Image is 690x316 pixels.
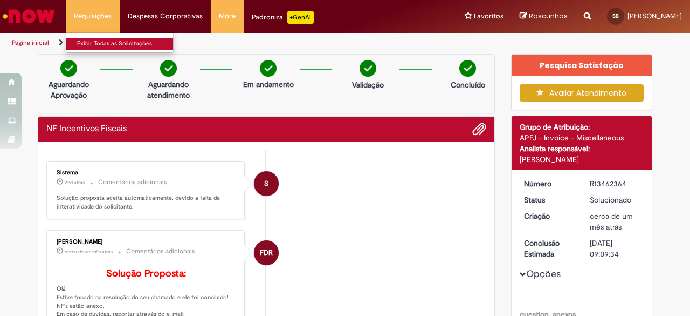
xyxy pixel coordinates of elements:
[590,211,633,232] time: 29/08/2025 13:21:12
[57,194,236,211] p: Solução proposta aceita automaticamente, devido a falta de interatividade do solicitante.
[160,60,177,77] img: check-circle-green.png
[516,238,582,259] dt: Conclusão Estimada
[66,32,174,53] ul: Requisições
[590,178,640,189] div: R13462364
[65,179,85,186] time: 08/09/2025 16:00:10
[65,248,113,255] span: cerca de um mês atrás
[254,240,279,265] div: Fernando Da Rosa Moreira
[516,178,582,189] dt: Número
[472,122,486,136] button: Adicionar anexos
[66,38,185,50] a: Exibir Todas as Solicitações
[260,60,277,77] img: check-circle-green.png
[520,154,644,165] div: [PERSON_NAME]
[529,11,568,21] span: Rascunhos
[459,60,476,77] img: check-circle-green.png
[1,5,57,27] img: ServiceNow
[520,132,644,143] div: APFJ - Invoice - Miscellaneous
[590,211,640,232] div: 29/08/2025 13:21:12
[126,247,195,256] small: Comentários adicionais
[512,55,652,76] div: Pesquisa Satisfação
[65,248,113,255] time: 29/08/2025 17:12:51
[590,194,640,205] div: Solucionado
[264,171,268,197] span: S
[627,11,682,21] span: [PERSON_NAME]
[128,11,203,22] span: Despesas Corporativas
[520,11,568,22] a: Rascunhos
[243,79,294,90] p: Em andamento
[252,11,314,24] div: Padroniza
[106,267,186,280] b: Solução Proposta:
[352,79,384,90] p: Validação
[219,11,236,22] span: More
[520,84,644,102] button: Avaliar Atendimento
[60,60,77,77] img: check-circle-green.png
[590,238,640,259] div: [DATE] 09:09:34
[516,211,582,221] dt: Criação
[590,211,633,232] span: cerca de um mês atrás
[57,239,236,245] div: [PERSON_NAME]
[474,11,503,22] span: Favoritos
[516,194,582,205] dt: Status
[520,122,644,132] div: Grupo de Atribuição:
[287,11,314,24] p: +GenAi
[43,79,95,100] p: Aguardando Aprovação
[98,178,167,187] small: Comentários adicionais
[65,179,85,186] span: 22d atrás
[74,11,112,22] span: Requisições
[360,60,376,77] img: check-circle-green.png
[254,171,279,196] div: System
[612,12,619,19] span: SB
[57,170,236,176] div: Sistema
[46,124,127,134] h2: NF Incentivos Fiscais Histórico de tíquete
[12,38,49,47] a: Página inicial
[520,143,644,154] div: Analista responsável:
[8,33,452,53] ul: Trilhas de página
[260,240,273,266] span: FDR
[451,79,485,90] p: Concluído
[142,79,195,100] p: Aguardando atendimento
